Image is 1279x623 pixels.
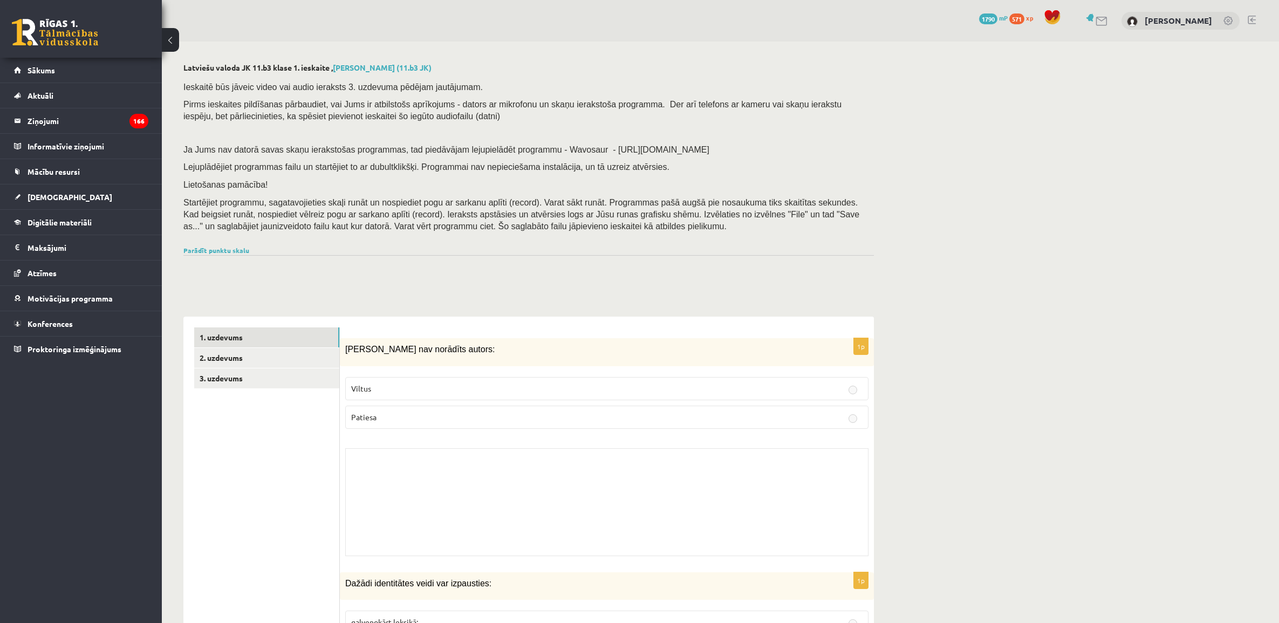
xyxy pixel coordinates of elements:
[1127,16,1138,27] img: Ajlina Saļimova
[183,100,842,121] span: Pirms ieskaites pildīšanas pārbaudiet, vai Jums ir atbilstošs aprīkojums - dators ar mikrofonu un...
[999,13,1008,22] span: mP
[1009,13,1024,24] span: 571
[14,311,148,336] a: Konferences
[979,13,997,24] span: 1790
[183,198,859,231] span: Startējiet programmu, sagatavojieties skaļi runāt un nospiediet pogu ar sarkanu aplīti (record). ...
[28,91,53,100] span: Aktuāli
[345,345,495,354] span: [PERSON_NAME] nav norādīts autors:
[183,162,669,172] span: Lejuplādējiet programmas failu un startējiet to ar dubultklikšķi. Programmai nav nepieciešama ins...
[183,246,249,255] a: Parādīt punktu skalu
[194,327,339,347] a: 1. uzdevums
[345,579,491,588] span: Dažādi identitātes veidi var izpausties:
[28,108,148,133] legend: Ziņojumi
[333,63,432,72] a: [PERSON_NAME] (11.b3 JK)
[849,386,857,394] input: Viltus
[853,572,868,589] p: 1p
[853,338,868,355] p: 1p
[28,134,148,159] legend: Informatīvie ziņojumi
[14,286,148,311] a: Motivācijas programma
[28,235,148,260] legend: Maksājumi
[14,261,148,285] a: Atzīmes
[14,184,148,209] a: [DEMOGRAPHIC_DATA]
[12,19,98,46] a: Rīgas 1. Tālmācības vidusskola
[14,134,148,159] a: Informatīvie ziņojumi
[1026,13,1033,22] span: xp
[28,192,112,202] span: [DEMOGRAPHIC_DATA]
[1009,13,1038,22] a: 571 xp
[183,83,483,92] span: Ieskaitē būs jāveic video vai audio ieraksts 3. uzdevuma pēdējam jautājumam.
[14,337,148,361] a: Proktoringa izmēģinājums
[28,167,80,176] span: Mācību resursi
[351,412,377,422] span: Patiesa
[14,210,148,235] a: Digitālie materiāli
[1145,15,1212,26] a: [PERSON_NAME]
[14,83,148,108] a: Aktuāli
[14,235,148,260] a: Maksājumi
[183,180,268,189] span: Lietošanas pamācība!
[194,368,339,388] a: 3. uzdevums
[28,344,121,354] span: Proktoringa izmēģinājums
[14,108,148,133] a: Ziņojumi166
[28,293,113,303] span: Motivācijas programma
[849,414,857,423] input: Patiesa
[129,114,148,128] i: 166
[979,13,1008,22] a: 1790 mP
[14,159,148,184] a: Mācību resursi
[183,63,874,72] h2: Latviešu valoda JK 11.b3 klase 1. ieskaite ,
[14,58,148,83] a: Sākums
[28,217,92,227] span: Digitālie materiāli
[351,384,371,393] span: Viltus
[183,145,709,154] span: Ja Jums nav datorā savas skaņu ierakstošas programmas, tad piedāvājam lejupielādēt programmu - Wa...
[28,319,73,328] span: Konferences
[28,65,55,75] span: Sākums
[28,268,57,278] span: Atzīmes
[194,348,339,368] a: 2. uzdevums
